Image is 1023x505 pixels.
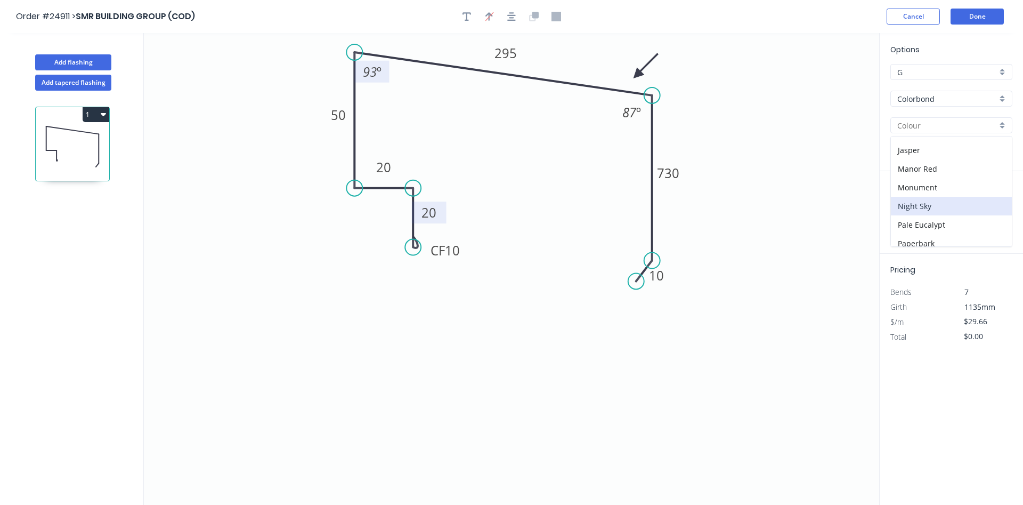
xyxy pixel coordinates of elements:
button: Done [951,9,1004,25]
span: Total [890,332,906,342]
tspan: 730 [657,164,679,182]
div: Monument [891,178,1012,197]
tspan: º [377,63,381,81]
span: Bends [890,287,912,297]
div: Paperbark [891,234,1012,253]
span: Order #24911 > [16,10,76,22]
tspan: 20 [376,158,391,176]
tspan: º [636,103,641,121]
tspan: 10 [445,242,460,259]
svg: 0 [144,33,879,505]
button: 1 [83,107,109,122]
input: Material [897,93,997,105]
span: Options [890,44,920,55]
input: Price level [897,67,997,78]
button: Add flashing [35,54,111,70]
tspan: 10 [649,267,664,284]
input: Colour [897,120,997,131]
span: $/m [890,317,904,327]
span: Girth [890,302,907,312]
tspan: 20 [421,204,436,221]
div: Night Sky [891,197,1012,215]
tspan: 50 [331,106,346,124]
tspan: 87 [622,103,637,121]
span: 1135mm [964,302,995,312]
div: Manor Red [891,159,1012,178]
tspan: CF [431,242,445,259]
span: Pricing [890,264,915,275]
button: Cancel [887,9,940,25]
div: Jasper [891,141,1012,159]
span: 7 [964,287,969,297]
tspan: 93 [363,63,377,81]
button: Add tapered flashing [35,75,111,91]
div: Pale Eucalypt [891,215,1012,234]
span: SMR BUILDING GROUP (COD) [76,10,195,22]
tspan: 295 [494,44,517,62]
